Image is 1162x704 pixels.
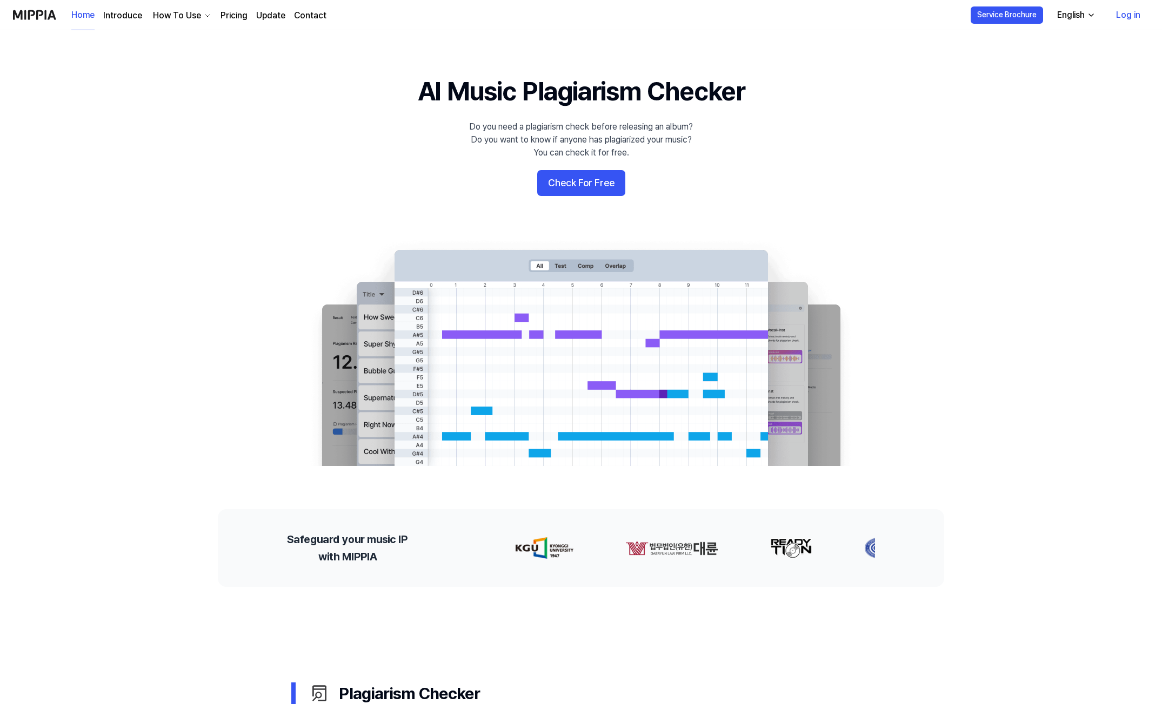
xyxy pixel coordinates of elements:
div: Do you need a plagiarism check before releasing an album? Do you want to know if anyone has plagi... [469,120,693,159]
div: English [1055,9,1087,22]
button: Check For Free [537,170,625,196]
a: Contact [294,9,326,22]
div: How To Use [151,9,203,22]
button: Service Brochure [971,6,1043,24]
img: partner-logo-1 [625,537,718,559]
a: Pricing [221,9,248,22]
h1: AI Music Plagiarism Checker [418,73,745,110]
a: Update [256,9,285,22]
a: Introduce [103,9,142,22]
a: Home [71,1,95,30]
img: partner-logo-3 [864,537,898,559]
h2: Safeguard your music IP with MIPPIA [287,531,408,565]
img: partner-logo-0 [516,537,573,559]
button: English [1049,4,1102,26]
img: main Image [300,239,862,466]
img: partner-logo-2 [770,537,812,559]
button: How To Use [151,9,212,22]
